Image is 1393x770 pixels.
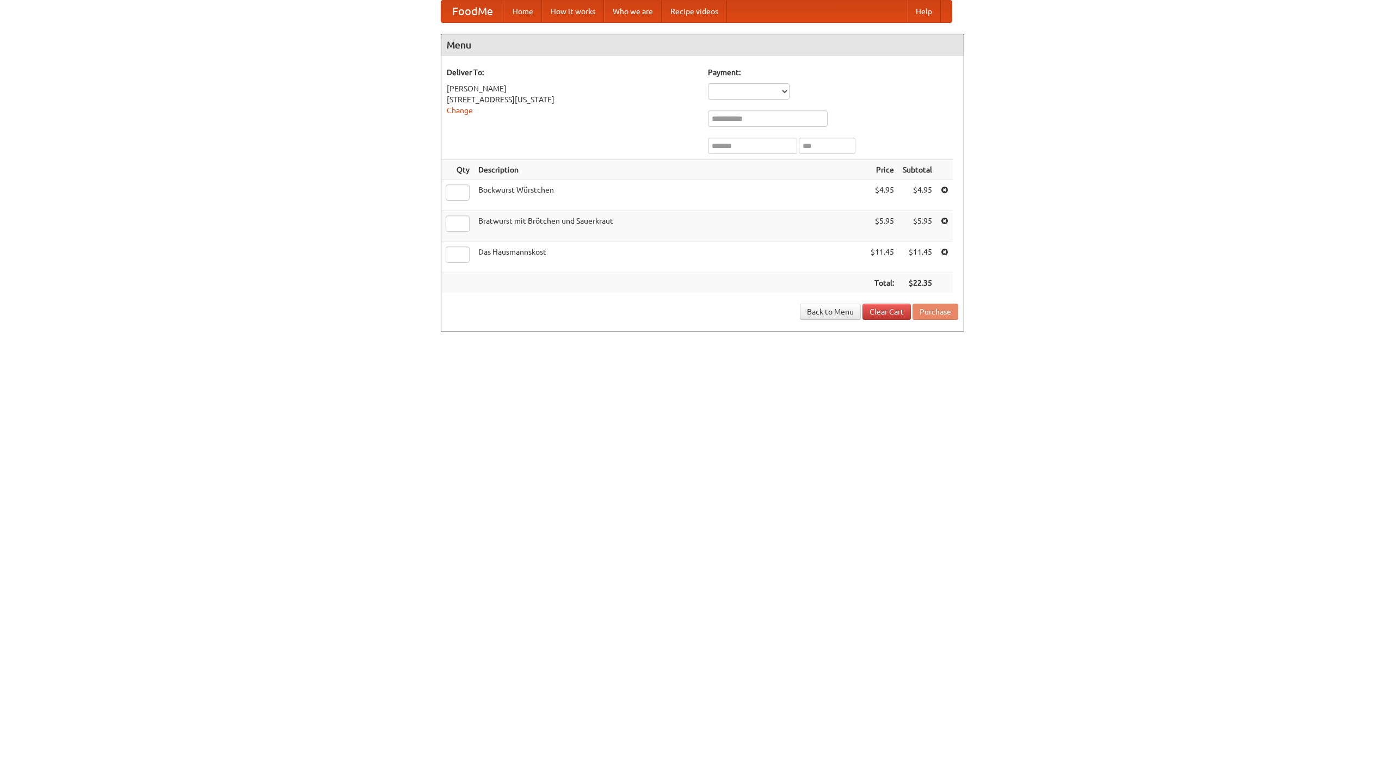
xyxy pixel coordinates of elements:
[474,242,866,273] td: Das Hausmannskost
[474,180,866,211] td: Bockwurst Würstchen
[898,242,936,273] td: $11.45
[708,67,958,78] h5: Payment:
[447,106,473,115] a: Change
[866,160,898,180] th: Price
[662,1,727,22] a: Recipe videos
[898,160,936,180] th: Subtotal
[441,34,964,56] h4: Menu
[800,304,861,320] a: Back to Menu
[898,211,936,242] td: $5.95
[898,273,936,293] th: $22.35
[913,304,958,320] button: Purchase
[441,160,474,180] th: Qty
[447,67,697,78] h5: Deliver To:
[474,160,866,180] th: Description
[542,1,604,22] a: How it works
[441,1,504,22] a: FoodMe
[866,273,898,293] th: Total:
[862,304,911,320] a: Clear Cart
[866,211,898,242] td: $5.95
[447,94,697,105] div: [STREET_ADDRESS][US_STATE]
[866,180,898,211] td: $4.95
[604,1,662,22] a: Who we are
[866,242,898,273] td: $11.45
[907,1,941,22] a: Help
[474,211,866,242] td: Bratwurst mit Brötchen und Sauerkraut
[447,83,697,94] div: [PERSON_NAME]
[898,180,936,211] td: $4.95
[504,1,542,22] a: Home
